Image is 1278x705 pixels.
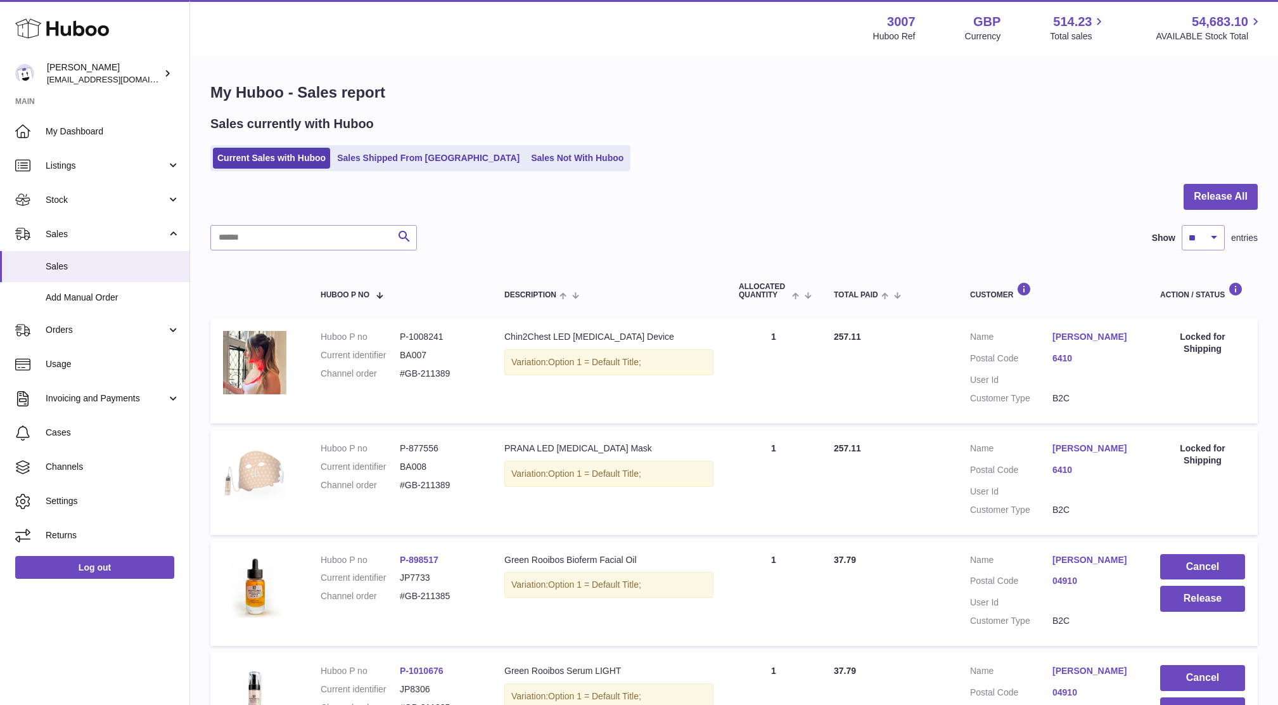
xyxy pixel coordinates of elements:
span: Sales [46,261,180,273]
div: Customer [970,282,1135,299]
span: Option 1 = Default Title; [548,691,641,701]
span: My Dashboard [46,126,180,138]
div: Locked for Shipping [1160,443,1245,467]
span: Invoicing and Payments [46,392,167,404]
div: Action / Status [1160,282,1245,299]
span: Orders [46,324,167,336]
dt: Name [970,554,1052,569]
a: 514.23 Total sales [1050,13,1106,42]
dt: Name [970,443,1052,458]
span: [EMAIL_ADDRESS][DOMAIN_NAME] [47,74,186,84]
dt: User Id [970,597,1052,609]
div: PRANA LED [MEDICAL_DATA] Mask [504,443,713,455]
div: Locked for Shipping [1160,331,1245,355]
dt: User Id [970,374,1052,386]
span: Channels [46,461,180,473]
div: Variation: [504,349,713,375]
span: AVAILABLE Stock Total [1156,30,1263,42]
span: Total sales [1050,30,1106,42]
a: Current Sales with Huboo [213,148,330,169]
dt: Postal Code [970,353,1052,368]
span: Option 1 = Default Title; [548,579,641,590]
span: Option 1 = Default Title; [548,357,641,367]
a: 54,683.10 AVAILABLE Stock Total [1156,13,1263,42]
div: Variation: [504,572,713,598]
span: Huboo P no [321,291,369,299]
label: Show [1152,232,1175,244]
a: 04910 [1052,575,1135,587]
div: Green Rooibos Serum LIGHT [504,665,713,677]
span: ALLOCATED Quantity [739,283,789,299]
a: Sales Shipped From [GEOGRAPHIC_DATA] [333,148,524,169]
dd: B2C [1052,615,1135,627]
dt: Huboo P no [321,554,400,566]
dt: Postal Code [970,687,1052,702]
img: 1_b267aea5-91db-496f-be72-e1a57b430806.png [223,331,286,394]
span: Description [504,291,556,299]
dt: Current identifier [321,572,400,584]
button: Cancel [1160,554,1245,580]
dt: Current identifier [321,349,400,361]
a: 6410 [1052,353,1135,365]
dt: Customer Type [970,504,1052,516]
dt: Huboo P no [321,331,400,343]
div: Green Rooibos Bioferm Facial Oil [504,554,713,566]
dt: Huboo P no [321,665,400,677]
dt: Huboo P no [321,443,400,455]
span: Option 1 = Default Title; [548,469,641,479]
dd: P-1008241 [400,331,479,343]
dd: #GB-211389 [400,479,479,491]
img: 30071704385433.jpg [223,443,286,506]
dd: BA008 [400,461,479,473]
dd: JP7733 [400,572,479,584]
a: 6410 [1052,464,1135,476]
dd: BA007 [400,349,479,361]
div: [PERSON_NAME] [47,61,161,86]
dt: Channel order [321,368,400,380]
dd: B2C [1052,504,1135,516]
span: Sales [46,228,167,240]
dd: B2C [1052,392,1135,404]
strong: 3007 [887,13,916,30]
img: pic-2.jpg [223,554,286,618]
dd: #GB-211385 [400,590,479,602]
button: Release [1160,586,1245,612]
span: Listings [46,160,167,172]
dt: Channel order [321,590,400,602]
dt: Postal Code [970,464,1052,479]
dt: Name [970,331,1052,346]
dt: Postal Code [970,575,1052,590]
span: Add Manual Order [46,292,180,304]
button: Cancel [1160,665,1245,691]
dd: JP8306 [400,683,479,695]
dd: P-877556 [400,443,479,455]
span: 514.23 [1053,13,1092,30]
a: 04910 [1052,687,1135,699]
span: Total paid [834,291,878,299]
dt: User Id [970,486,1052,498]
span: Usage [46,358,180,370]
strong: GBP [973,13,1000,30]
span: 257.11 [834,332,861,342]
span: 37.79 [834,666,856,676]
span: entries [1231,232,1258,244]
span: Settings [46,495,180,507]
a: [PERSON_NAME] [1052,331,1135,343]
button: Release All [1184,184,1258,210]
td: 1 [726,430,821,535]
h1: My Huboo - Sales report [210,82,1258,103]
span: 257.11 [834,443,861,453]
span: 37.79 [834,555,856,565]
dt: Name [970,665,1052,680]
dt: Customer Type [970,615,1052,627]
div: Huboo Ref [873,30,916,42]
a: P-1010676 [400,666,444,676]
a: Log out [15,556,174,579]
div: Chin2Chest LED [MEDICAL_DATA] Device [504,331,713,343]
dt: Channel order [321,479,400,491]
a: [PERSON_NAME] [1052,665,1135,677]
span: Cases [46,427,180,439]
img: bevmay@maysama.com [15,64,34,83]
a: P-898517 [400,555,438,565]
div: Currency [965,30,1001,42]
